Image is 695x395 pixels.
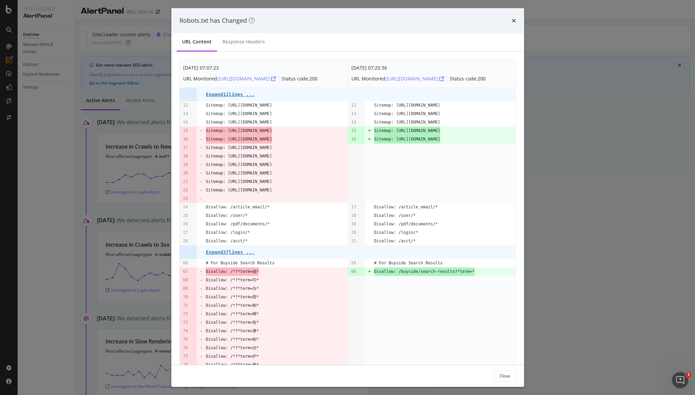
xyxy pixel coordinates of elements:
[512,16,516,25] div: times
[183,73,317,84] div: URL Monitored: Status code: 200
[200,318,202,327] pre: -
[494,371,516,381] button: Close
[374,259,443,267] pre: # For Buyside Search Results
[206,152,272,161] pre: Sitemap: [URL][DOMAIN_NAME]
[200,267,202,276] pre: -
[374,135,440,144] span: Sitemap: [URL][DOMAIN_NAME]
[183,152,188,161] pre: 18
[200,327,202,335] pre: -
[200,361,202,369] pre: -
[206,92,254,97] pre: Expand 11 lines ...
[374,267,475,276] span: Disallow: /buyside/search-results?*term=*
[206,135,272,144] span: Sitemap: [URL][DOMAIN_NAME]
[351,259,356,267] pre: 59
[351,118,356,127] pre: 14
[351,267,356,276] pre: 60
[183,63,317,72] div: [DATE] 07:07:23
[206,144,272,152] pre: Sitemap: [URL][DOMAIN_NAME]
[183,161,188,169] pre: 19
[183,211,188,220] pre: 25
[351,237,356,245] pre: 21
[206,259,274,267] pre: # For Buyside Search Results
[351,127,356,135] pre: 15
[179,16,255,25] div: Robots.txt has Changed
[351,101,356,110] pre: 12
[200,344,202,352] pre: -
[200,135,202,144] pre: -
[206,335,259,344] pre: Disallow: /*?*term=制*
[374,211,416,220] pre: Disallow: /user/*
[206,169,272,177] pre: Sitemap: [URL][DOMAIN_NAME]
[374,228,418,237] pre: Disallow: /login/*
[206,118,272,127] pre: Sitemap: [URL][DOMAIN_NAME]
[206,276,259,284] pre: Disallow: /*?*term=印*
[183,177,188,186] pre: 21
[206,203,270,211] pre: Disallow: /article_email/*
[183,194,188,203] pre: 23
[183,144,188,152] pre: 17
[200,276,202,284] pre: -
[218,75,276,82] a: [URL][DOMAIN_NAME]
[206,161,272,169] pre: Sitemap: [URL][DOMAIN_NAME]
[200,169,202,177] pre: -
[218,73,276,84] button: [URL][DOMAIN_NAME]
[183,110,188,118] pre: 13
[351,63,486,72] div: [DATE] 07:25:36
[200,293,202,301] pre: -
[183,361,188,369] pre: 78
[182,38,212,45] div: URL Content
[351,211,356,220] pre: 18
[183,101,188,110] pre: 12
[183,127,188,135] pre: 15
[206,352,259,361] pre: Disallow: /*?*term=护*
[206,249,254,255] pre: Expand 37 lines ...
[183,344,188,352] pre: 76
[206,284,259,293] pre: Disallow: /*?*term=办*
[200,301,202,310] pre: -
[200,194,202,203] pre: -
[183,293,188,301] pre: 70
[387,73,444,84] button: [URL][DOMAIN_NAME]
[206,310,259,318] pre: Disallow: /*?*term=网*
[374,101,440,110] pre: Sitemap: [URL][DOMAIN_NAME]
[351,228,356,237] pre: 20
[206,267,259,276] span: Disallow: /*?*term=德*
[183,203,188,211] pre: 24
[374,127,440,135] span: Sitemap: [URL][DOMAIN_NAME]
[374,237,416,245] pre: Disallow: /acct/*
[183,169,188,177] pre: 20
[183,352,188,361] pre: 77
[206,127,272,135] span: Sitemap: [URL][DOMAIN_NAME]
[206,220,270,228] pre: Disallow: /pdf/documents/*
[351,220,356,228] pre: 19
[351,73,486,84] div: URL Monitored: Status code: 200
[368,267,370,276] pre: +
[183,327,188,335] pre: 74
[200,335,202,344] pre: -
[206,211,248,220] pre: Disallow: /user/*
[183,186,188,194] pre: 22
[200,127,202,135] pre: -
[500,373,510,379] div: Close
[374,118,440,127] pre: Sitemap: [URL][DOMAIN_NAME]
[206,344,259,352] pre: Disallow: /*?*term=仿*
[183,237,188,245] pre: 28
[200,284,202,293] pre: -
[206,301,259,310] pre: Disallow: /*?*term=刚*
[183,228,188,237] pre: 27
[183,276,188,284] pre: 68
[374,110,440,118] pre: Sitemap: [URL][DOMAIN_NAME]
[223,38,265,45] div: Response Headers
[183,284,188,293] pre: 69
[183,267,188,276] pre: 67
[387,75,444,82] div: [URL][DOMAIN_NAME]
[351,110,356,118] pre: 13
[206,237,248,245] pre: Disallow: /acct/*
[183,135,188,144] pre: 16
[686,372,691,377] span: 1
[368,135,370,144] pre: +
[351,135,356,144] pre: 16
[183,301,188,310] pre: 71
[183,310,188,318] pre: 72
